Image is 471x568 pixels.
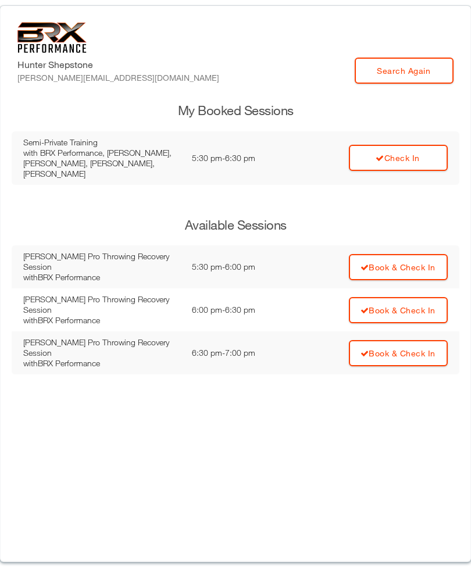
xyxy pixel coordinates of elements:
[23,272,180,283] div: with BRX Performance
[23,294,180,315] div: [PERSON_NAME] Pro Throwing Recovery Session
[349,254,448,280] a: Book & Check In
[186,288,293,331] td: 6:00 pm - 6:30 pm
[23,137,180,148] div: Semi-Private Training
[23,315,180,326] div: with BRX Performance
[12,102,459,120] h3: My Booked Sessions
[355,58,454,84] a: Search Again
[17,22,87,53] img: 6f7da32581c89ca25d665dc3aae533e4f14fe3ef_original.svg
[23,251,180,272] div: [PERSON_NAME] Pro Throwing Recovery Session
[17,58,219,84] label: Hunter Shepstone
[23,337,180,358] div: [PERSON_NAME] Pro Throwing Recovery Session
[186,131,293,185] td: 5:30 pm - 6:30 pm
[23,358,180,369] div: with BRX Performance
[349,145,448,171] a: Check In
[12,216,459,234] h3: Available Sessions
[186,245,293,288] td: 5:30 pm - 6:00 pm
[186,331,293,374] td: 6:30 pm - 7:00 pm
[349,297,448,323] a: Book & Check In
[17,72,219,84] div: [PERSON_NAME][EMAIL_ADDRESS][DOMAIN_NAME]
[23,148,180,179] div: with BRX Performance, [PERSON_NAME], [PERSON_NAME], [PERSON_NAME], [PERSON_NAME]
[349,340,448,366] a: Book & Check In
